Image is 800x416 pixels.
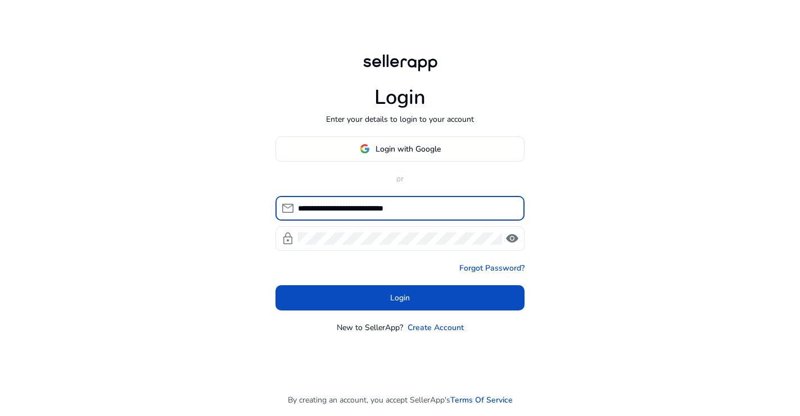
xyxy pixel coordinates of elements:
[281,202,295,215] span: mail
[275,173,525,185] p: or
[275,285,525,310] button: Login
[390,292,410,304] span: Login
[275,136,525,162] button: Login with Google
[374,85,426,109] h1: Login
[459,262,525,274] a: Forgot Password?
[281,232,295,245] span: lock
[505,232,519,245] span: visibility
[450,394,513,406] a: Terms Of Service
[376,143,441,155] span: Login with Google
[337,322,403,333] p: New to SellerApp?
[408,322,464,333] a: Create Account
[326,113,474,125] p: Enter your details to login to your account
[360,144,370,154] img: google-logo.svg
